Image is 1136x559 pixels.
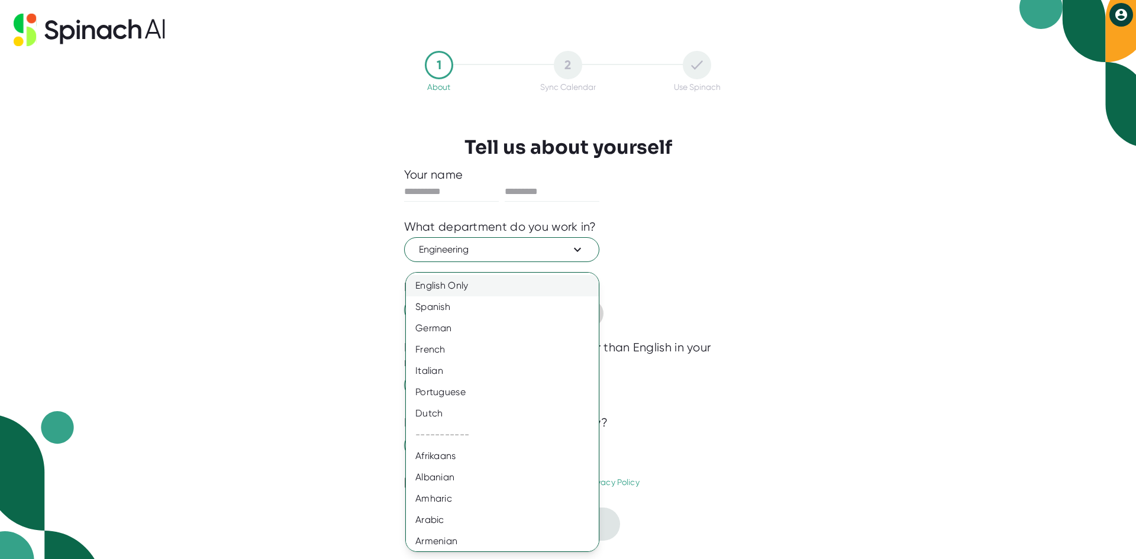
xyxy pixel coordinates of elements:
div: ----------- [406,424,608,445]
div: Italian [406,360,608,382]
div: Amharic [406,488,608,509]
div: Portuguese [406,382,608,403]
div: Dutch [406,403,608,424]
div: German [406,318,608,339]
div: Spanish [406,296,608,318]
div: English Only [406,275,608,296]
div: Albanian [406,467,608,488]
div: Afrikaans [406,445,608,467]
div: Armenian [406,531,608,552]
div: French [406,339,608,360]
div: Arabic [406,509,608,531]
